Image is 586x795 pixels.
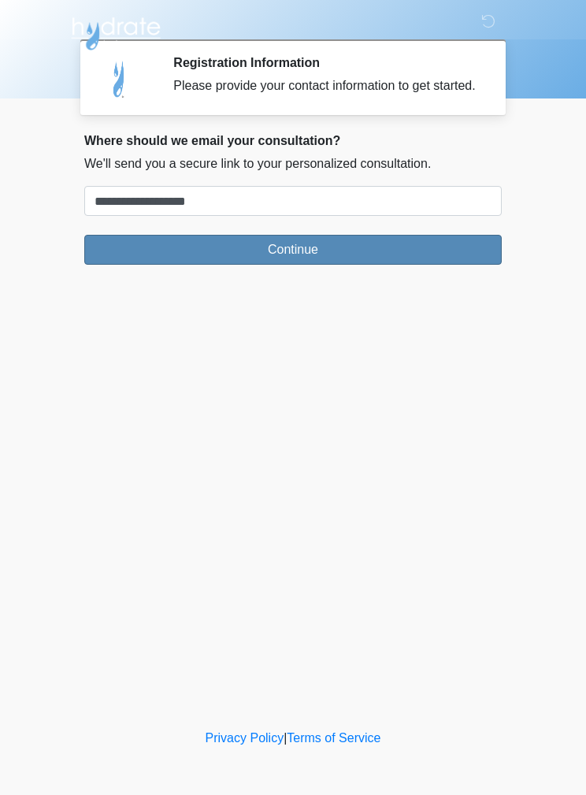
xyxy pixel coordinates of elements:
[84,235,502,265] button: Continue
[84,133,502,148] h2: Where should we email your consultation?
[206,731,284,745] a: Privacy Policy
[287,731,380,745] a: Terms of Service
[84,154,502,173] p: We'll send you a secure link to your personalized consultation.
[173,76,478,95] div: Please provide your contact information to get started.
[284,731,287,745] a: |
[69,12,163,51] img: Hydrate IV Bar - Flagstaff Logo
[96,55,143,102] img: Agent Avatar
